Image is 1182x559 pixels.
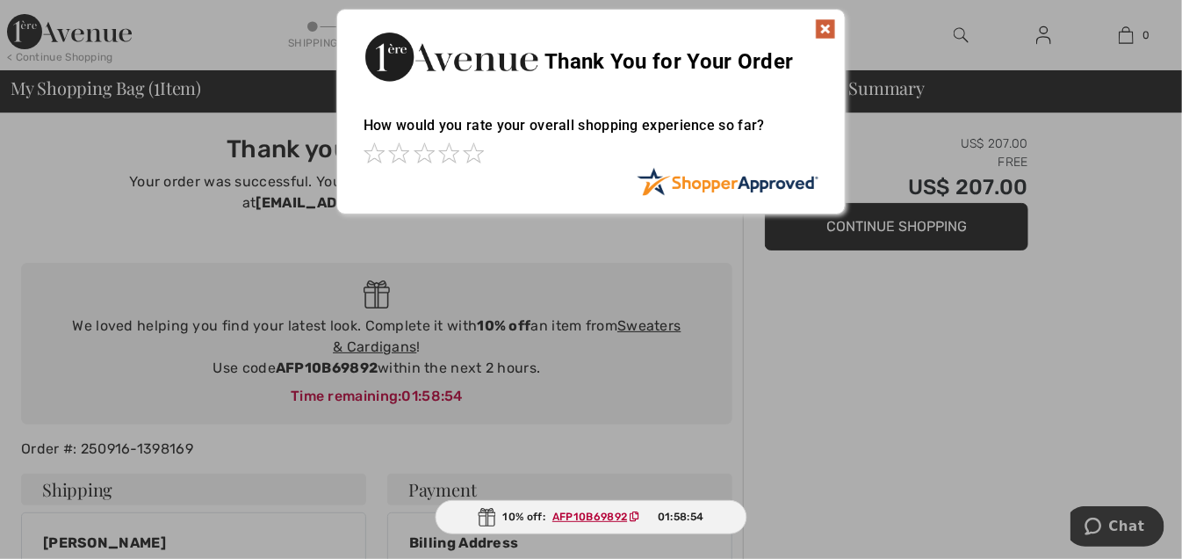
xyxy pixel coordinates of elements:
[39,12,75,28] span: Chat
[436,500,747,534] div: 10% off:
[479,508,496,526] img: Gift.svg
[552,511,627,523] ins: AFP10B69892
[658,509,703,525] span: 01:58:54
[815,18,836,40] img: x
[544,49,793,74] span: Thank You for Your Order
[364,99,818,167] div: How would you rate your overall shopping experience so far?
[364,27,539,86] img: Thank You for Your Order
